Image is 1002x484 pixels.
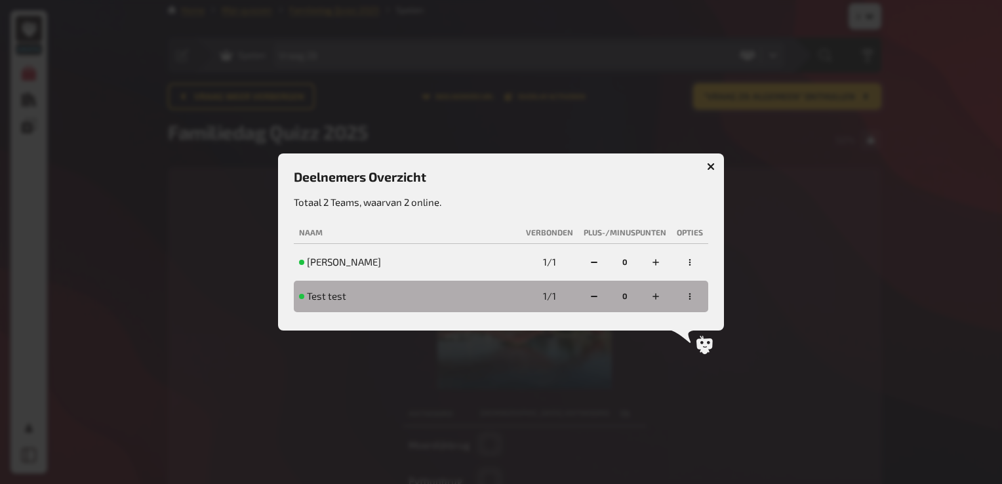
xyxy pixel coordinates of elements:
th: Naam [294,222,521,244]
td: 1 / 1 [521,247,578,278]
p: Totaal 2 Teams, waarvan 2 online. [294,195,708,210]
td: 1 / 1 [521,281,578,312]
span: [PERSON_NAME] [307,256,381,269]
h3: Deelnemers Overzicht [294,169,708,184]
th: Opties [671,222,708,244]
th: Verbonden [521,222,578,244]
div: 0 [618,252,632,273]
th: Plus-/Minuspunten [578,222,671,244]
span: Test test [307,290,346,303]
div: 0 [618,286,632,307]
